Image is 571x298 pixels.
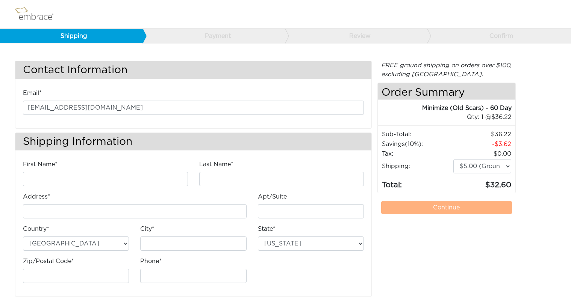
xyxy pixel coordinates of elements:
[140,224,154,233] label: City*
[377,61,515,79] div: FREE ground shipping on orders over $100, excluding [GEOGRAPHIC_DATA].
[382,129,453,139] td: Sub-Total:
[491,114,512,120] span: 36.22
[15,61,371,79] h3: Contact Information
[453,129,511,139] td: 36.22
[199,160,233,169] label: Last Name*
[382,174,453,191] td: Total:
[258,192,287,201] label: Apt/Suite
[285,29,428,43] a: Review
[140,257,162,266] label: Phone*
[387,113,511,122] div: 1 @
[13,5,62,24] img: logo.png
[405,141,421,147] span: (10%)
[382,139,453,149] td: Savings :
[382,159,453,174] td: Shipping:
[427,29,570,43] a: Confirm
[23,89,42,98] label: Email*
[23,192,50,201] label: Address*
[23,160,58,169] label: First Name*
[23,224,49,233] label: Country*
[258,224,276,233] label: State*
[378,104,511,113] div: Minimize (Old Scars) - 60 Day
[381,201,512,214] a: Continue
[382,149,453,159] td: Tax:
[453,149,511,159] td: 0.00
[453,174,511,191] td: 32.60
[453,139,511,149] td: 3.62
[142,29,285,43] a: Payment
[15,133,371,151] h3: Shipping Information
[23,257,74,266] label: Zip/Postal Code*
[378,83,515,100] h4: Order Summary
